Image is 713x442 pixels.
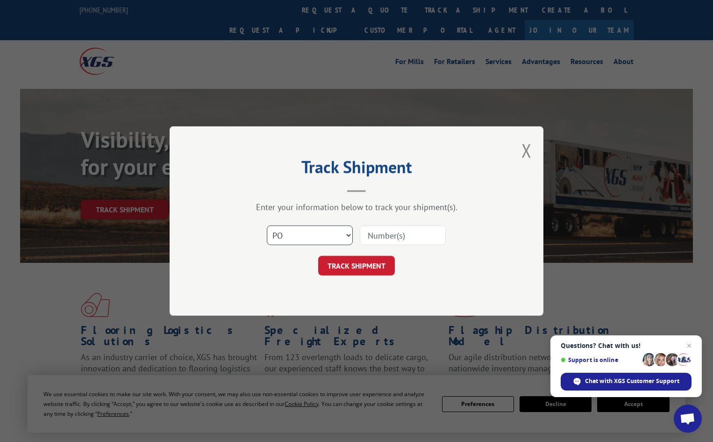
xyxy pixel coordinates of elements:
span: Questions? Chat with us! [561,342,692,349]
button: TRACK SHIPMENT [318,256,395,275]
h2: Track Shipment [216,160,497,178]
span: Chat with XGS Customer Support [585,377,679,385]
div: Chat with XGS Customer Support [561,373,692,391]
div: Open chat [674,405,702,433]
span: Close chat [684,340,695,351]
input: Number(s) [360,225,446,245]
div: Enter your information below to track your shipment(s). [216,202,497,212]
button: Close modal [521,138,532,163]
span: Support is online [561,356,639,363]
